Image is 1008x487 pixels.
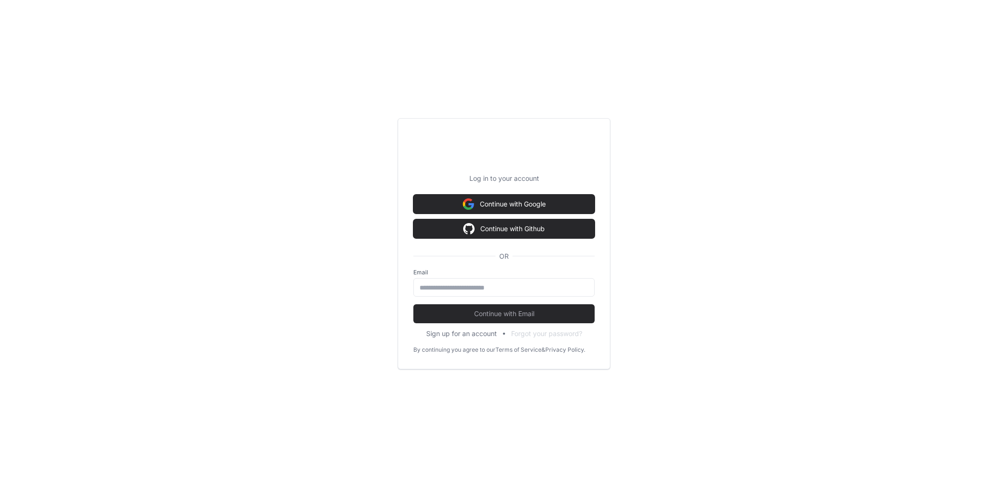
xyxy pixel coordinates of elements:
button: Forgot your password? [511,329,582,338]
img: Sign in with google [463,219,475,238]
span: OR [495,252,513,261]
img: Sign in with google [463,195,474,214]
button: Sign up for an account [426,329,497,338]
div: By continuing you agree to our [413,346,495,354]
span: Continue with Email [413,309,595,318]
a: Privacy Policy. [545,346,585,354]
p: Log in to your account [413,174,595,183]
button: Continue with Github [413,219,595,238]
div: & [541,346,545,354]
button: Continue with Google [413,195,595,214]
button: Continue with Email [413,304,595,323]
label: Email [413,269,595,276]
a: Terms of Service [495,346,541,354]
